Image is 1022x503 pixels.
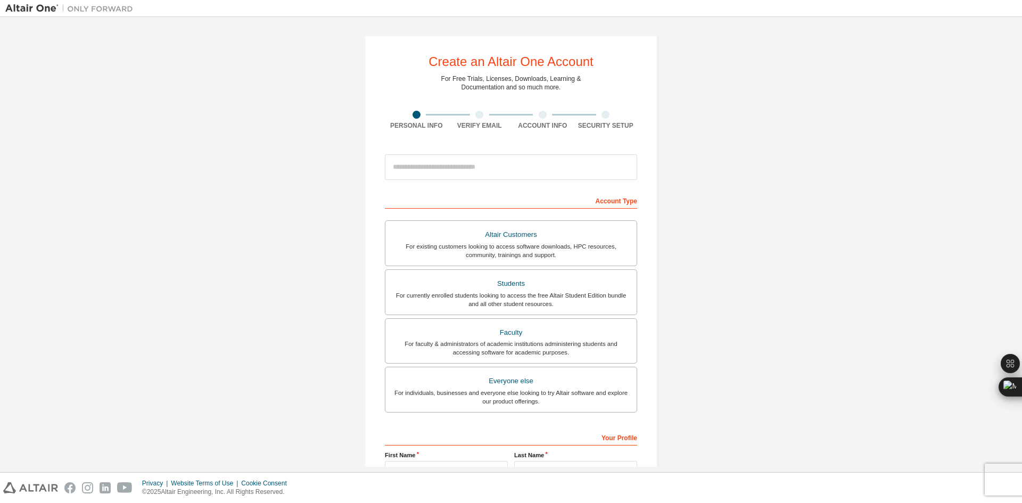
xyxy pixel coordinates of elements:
[142,479,171,488] div: Privacy
[441,75,581,92] div: For Free Trials, Licenses, Downloads, Learning & Documentation and so much more.
[428,55,594,68] div: Create an Altair One Account
[385,451,508,459] label: First Name
[385,192,637,209] div: Account Type
[5,3,138,14] img: Altair One
[514,451,637,459] label: Last Name
[64,482,76,493] img: facebook.svg
[171,479,241,488] div: Website Terms of Use
[241,479,293,488] div: Cookie Consent
[392,325,630,340] div: Faculty
[574,121,638,130] div: Security Setup
[385,428,637,446] div: Your Profile
[392,340,630,357] div: For faculty & administrators of academic institutions administering students and accessing softwa...
[392,291,630,308] div: For currently enrolled students looking to access the free Altair Student Edition bundle and all ...
[511,121,574,130] div: Account Info
[392,227,630,242] div: Altair Customers
[3,482,58,493] img: altair_logo.svg
[392,389,630,406] div: For individuals, businesses and everyone else looking to try Altair software and explore our prod...
[448,121,512,130] div: Verify Email
[392,374,630,389] div: Everyone else
[100,482,111,493] img: linkedin.svg
[392,242,630,259] div: For existing customers looking to access software downloads, HPC resources, community, trainings ...
[392,276,630,291] div: Students
[117,482,133,493] img: youtube.svg
[385,121,448,130] div: Personal Info
[142,488,293,497] p: © 2025 Altair Engineering, Inc. All Rights Reserved.
[82,482,93,493] img: instagram.svg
